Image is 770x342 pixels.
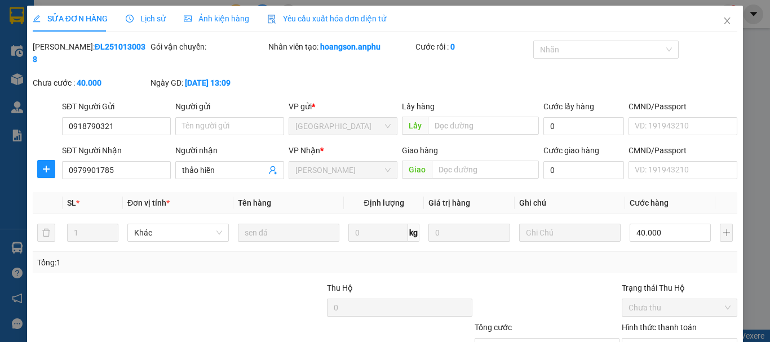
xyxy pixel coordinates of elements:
div: Người nhận [175,144,284,157]
span: Lịch sử [126,14,166,23]
span: Yêu cầu xuất hóa đơn điện tử [267,14,386,23]
input: Ghi Chú [519,224,621,242]
input: Cước lấy hàng [543,117,624,135]
div: Cước rồi : [415,41,531,53]
button: plus [37,160,55,178]
span: Đơn vị tính [127,198,170,207]
span: Cước hàng [630,198,669,207]
span: SỬA ĐƠN HÀNG [33,14,108,23]
span: Chưa thu [629,299,731,316]
div: Gói vận chuyển: [151,41,266,53]
label: Cước giao hàng [543,146,599,155]
span: Đà Lạt [295,118,391,135]
div: [PERSON_NAME]: [33,41,148,65]
div: Ngày GD: [151,77,266,89]
div: Người gửi [175,100,284,113]
div: Tổng: 1 [37,256,298,269]
button: plus [720,224,733,242]
span: Thu Hộ [327,283,353,292]
input: Dọc đường [432,161,539,179]
span: Giao hàng [402,146,438,155]
span: edit [33,15,41,23]
span: Ảnh kiện hàng [184,14,249,23]
div: CMND/Passport [629,144,737,157]
span: Phan Thiết [295,162,391,179]
span: picture [184,15,192,23]
span: Định lượng [364,198,404,207]
span: Lấy hàng [402,102,435,111]
input: VD: Bàn, Ghế [238,224,339,242]
div: VP gửi [289,100,397,113]
span: SL [67,198,76,207]
b: 40.000 [77,78,101,87]
div: Chưa cước : [33,77,148,89]
span: VP Nhận [289,146,320,155]
span: Khác [134,224,222,241]
span: user-add [268,166,277,175]
label: Hình thức thanh toán [622,323,697,332]
span: Lấy [402,117,428,135]
span: clock-circle [126,15,134,23]
div: SĐT Người Gửi [62,100,171,113]
b: 0 [450,42,455,51]
div: SĐT Người Nhận [62,144,171,157]
span: Tổng cước [475,323,512,332]
div: CMND/Passport [629,100,737,113]
span: Giá trị hàng [428,198,470,207]
span: close [723,16,732,25]
input: Dọc đường [428,117,539,135]
th: Ghi chú [515,192,625,214]
span: plus [38,165,55,174]
b: [DATE] 13:09 [185,78,231,87]
span: kg [408,224,419,242]
div: Nhân viên tạo: [268,41,413,53]
span: Tên hàng [238,198,271,207]
button: delete [37,224,55,242]
span: Giao [402,161,432,179]
button: Close [711,6,743,37]
b: hoangson.anphu [320,42,380,51]
input: Cước giao hàng [543,161,624,179]
input: 0 [428,224,510,242]
div: Trạng thái Thu Hộ [622,282,737,294]
img: icon [267,15,276,24]
label: Cước lấy hàng [543,102,594,111]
